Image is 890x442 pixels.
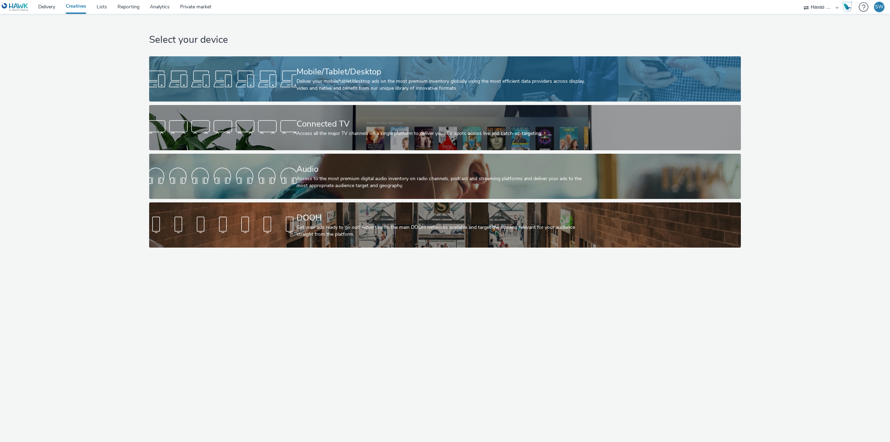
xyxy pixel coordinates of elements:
div: Deliver your mobile/tablet/desktop ads on the most premium inventory globally using the most effi... [297,78,591,92]
div: Audio [297,163,591,175]
a: DOOHGet your ads ready to go out! Advertise on the main DOOH networks available and target the sc... [149,202,741,248]
div: Mobile/Tablet/Desktop [297,66,591,78]
a: Connected TVAccess all the major TV channels on a single platform to deliver your TV spots across... [149,105,741,150]
a: Mobile/Tablet/DesktopDeliver your mobile/tablet/desktop ads on the most premium inventory globall... [149,56,741,102]
div: Access to the most premium digital audio inventory on radio channels, podcast and streaming platf... [297,175,591,190]
a: AudioAccess to the most premium digital audio inventory on radio channels, podcast and streaming ... [149,154,741,199]
div: Get your ads ready to go out! Advertise on the main DOOH networks available and target the screen... [297,224,591,238]
div: Connected TV [297,118,591,130]
div: DOOH [297,212,591,224]
img: undefined Logo [2,3,29,11]
h1: Select your device [149,33,741,47]
a: Hawk Academy [842,1,855,13]
div: SW [875,2,883,12]
img: Hawk Academy [842,1,852,13]
div: Access all the major TV channels on a single platform to deliver your TV spots across live and ca... [297,130,591,137]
